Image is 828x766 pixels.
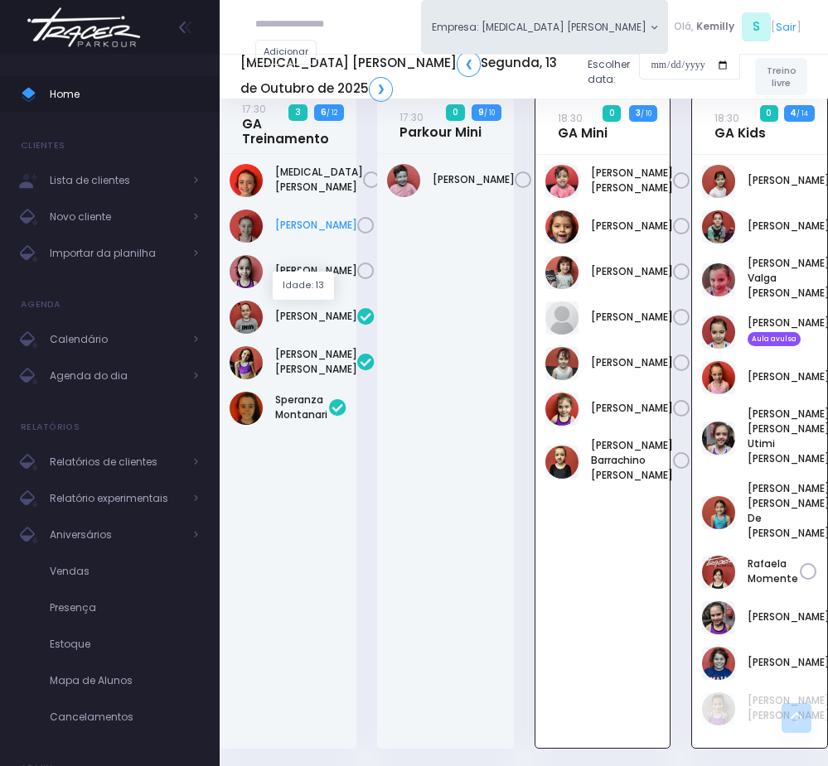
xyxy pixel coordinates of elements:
[275,263,357,278] a: [PERSON_NAME]
[387,164,420,197] img: Dante Custodio Vizzotto
[457,51,481,76] a: ❮
[714,111,739,125] small: 18:30
[50,206,182,228] span: Novo cliente
[50,451,182,473] span: Relatórios de clientes
[702,647,735,680] img: Ágatha Fernandes Freire
[446,104,464,121] span: 0
[230,392,263,425] img: Speranza Montanari Ferreira
[545,446,579,479] img: Manuela Martins Barrachino Fontana
[790,107,797,119] strong: 4
[591,401,673,416] a: [PERSON_NAME]
[50,597,199,619] span: Presença
[545,256,579,289] img: Beatriz Rocha Stein
[478,106,484,118] strong: 9
[275,347,357,377] a: [PERSON_NAME] [PERSON_NAME]
[702,210,735,243] img: Gabriela Gyurkovits
[558,111,583,125] small: 18:30
[50,706,199,728] span: Cancelamentos
[433,172,515,187] a: [PERSON_NAME]
[591,310,673,325] a: [PERSON_NAME]
[702,556,735,589] img: Rafaela momente peres
[748,332,801,345] span: Aula avulsa
[50,329,182,350] span: Calendário
[275,165,363,195] a: [MEDICAL_DATA][PERSON_NAME]
[702,422,735,455] img: Maria Cecília Utimi de Sousa
[484,108,495,118] small: / 10
[230,346,263,379] img: Manuela Ary Madruga
[591,438,673,483] a: [PERSON_NAME] Barrachino [PERSON_NAME]
[591,166,673,195] a: [PERSON_NAME] [PERSON_NAME]
[702,165,735,198] img: Alice Fernandes Barraconi
[321,106,327,118] strong: 6
[273,272,334,300] div: Idade: 13
[50,488,182,509] span: Relatório experimentais
[369,77,393,102] a: ❯
[327,108,337,118] small: / 12
[603,105,621,122] span: 0
[591,355,673,370] a: [PERSON_NAME]
[702,316,735,349] img: LAURA ORTIZ CAMPOS VIEIRA
[288,104,307,121] span: 3
[702,601,735,634] img: Sofia Pelegrino de Oliveira
[742,12,771,41] span: S
[255,40,317,65] a: Adicionar
[668,10,807,44] div: [ ]
[776,19,797,35] a: Sair
[748,556,800,586] a: Rafaela Momente
[591,219,673,234] a: [PERSON_NAME]
[230,210,263,243] img: Clara Venegas
[275,393,329,422] a: Speranza Montanari
[545,301,579,335] img: Helena lua Bomfim
[714,110,766,141] a: 18:30GA Kids
[21,129,65,162] h4: Clientes
[760,105,778,122] span: 0
[50,634,199,655] span: Estoque
[50,243,182,264] span: Importar da planilha
[674,19,694,34] span: Olá,
[50,84,199,105] span: Home
[797,108,808,118] small: / 14
[641,108,651,118] small: / 10
[21,411,80,444] h4: Relatórios
[399,109,482,140] a: 17:30Parkour Mini
[240,51,575,101] h5: [MEDICAL_DATA] [PERSON_NAME] Segunda, 13 de Outubro de 2025
[230,164,263,197] img: Allegra Montanari Ferreira
[242,101,329,147] a: 17:30GA Treinamento
[545,347,579,380] img: Izzie de Souza Santiago Pinheiro
[21,288,61,321] h4: Agenda
[545,165,579,198] img: Alice Bento jaber
[50,524,182,546] span: Aniversários
[545,393,579,426] img: Laura Voccio
[50,670,199,691] span: Mapa de Alunos
[230,255,263,288] img: Luiza Lima Marinelli
[545,210,579,243] img: Amaya Moura Barbosa
[50,170,182,191] span: Lista de clientes
[240,46,740,106] div: Escolher data:
[591,264,673,279] a: [PERSON_NAME]
[275,218,357,233] a: [PERSON_NAME]
[399,110,424,124] small: 17:30
[702,692,735,725] img: Martina Caparroz Carmona
[50,365,182,387] span: Agenda do dia
[636,107,641,119] strong: 3
[242,102,266,116] small: 17:30
[50,561,199,582] span: Vendas
[275,309,357,324] a: [PERSON_NAME]
[755,58,807,95] a: Treino livre
[702,361,735,394] img: Liz Valotto
[696,19,734,34] span: Kemilly
[558,110,608,141] a: 18:30GA Mini
[702,496,735,529] img: Maria Clara De Paula Silva
[702,263,735,296] img: Isabela Maximiano Valga Neves
[230,301,263,334] img: Maite Magri Loureiro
